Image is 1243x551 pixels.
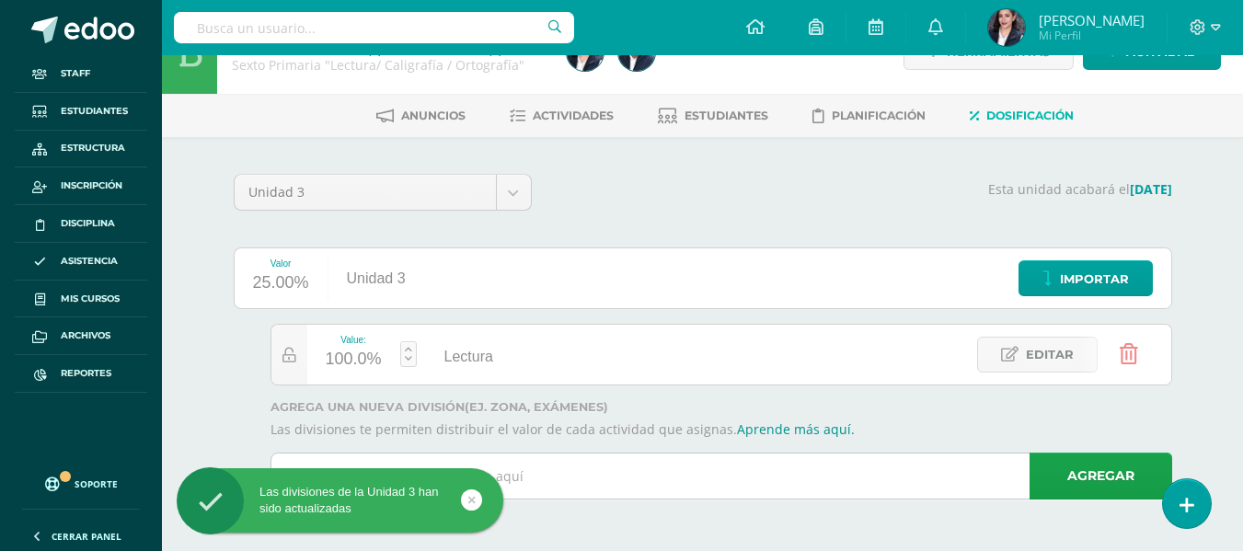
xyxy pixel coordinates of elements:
a: Archivos [15,317,147,355]
a: Mis cursos [15,281,147,318]
div: Valor [253,258,309,269]
p: Las divisiones te permiten distribuir el valor de cada actividad que asignas. [270,421,1172,438]
a: Asistencia [15,243,147,281]
input: Escribe el nombre de la división aquí [271,453,1171,499]
a: Soporte [22,459,140,504]
span: Unidad 3 [248,175,482,210]
a: Disciplina [15,205,147,243]
span: Reportes [61,366,111,381]
span: Staff [61,66,90,81]
span: Soporte [75,477,118,490]
span: Mi Perfil [1039,28,1145,43]
a: Planificación [812,101,926,131]
span: Inscripción [61,178,122,193]
span: Anuncios [401,109,466,122]
label: Agrega una nueva división [270,400,1172,414]
div: 25.00% [253,269,309,298]
span: Dosificación [986,109,1074,122]
span: Importar [1060,262,1129,296]
a: Reportes [15,355,147,393]
a: Aprende más aquí. [737,420,855,438]
span: Asistencia [61,254,118,269]
span: Cerrar panel [52,530,121,543]
span: Estructura [61,141,125,155]
a: Estructura [15,131,147,168]
span: [PERSON_NAME] [1039,11,1145,29]
a: Unidad 3 [235,175,531,210]
div: Sexto Primaria 'Lectura/ Caligrafía / Ortografía' [232,56,545,74]
div: Las divisiones de la Unidad 3 han sido actualizadas [177,484,503,517]
span: Actividades [533,109,614,122]
strong: [DATE] [1130,180,1172,198]
a: Estudiantes [15,93,147,131]
div: Unidad 3 [328,248,424,308]
img: d50305e4fddf3b70d8743af4142b0d2e.png [988,9,1025,46]
span: Lectura [444,349,493,364]
span: Disciplina [61,216,115,231]
a: Importar [1019,260,1153,296]
span: Planificación [832,109,926,122]
a: Actividades [510,101,614,131]
a: Inscripción [15,167,147,205]
input: Busca un usuario... [174,12,574,43]
span: Estudiantes [685,109,768,122]
span: Archivos [61,328,110,343]
span: Mis cursos [61,292,120,306]
div: 100.0% [326,345,382,374]
span: Editar [1026,338,1074,372]
a: Staff [15,55,147,93]
a: Dosificación [970,101,1074,131]
span: Estudiantes [61,104,128,119]
a: Anuncios [376,101,466,131]
a: Agregar [1030,453,1172,499]
a: Estudiantes [658,101,768,131]
strong: (ej. Zona, Exámenes) [465,400,608,414]
div: Value: [326,335,382,345]
p: Esta unidad acabará el [554,181,1172,198]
